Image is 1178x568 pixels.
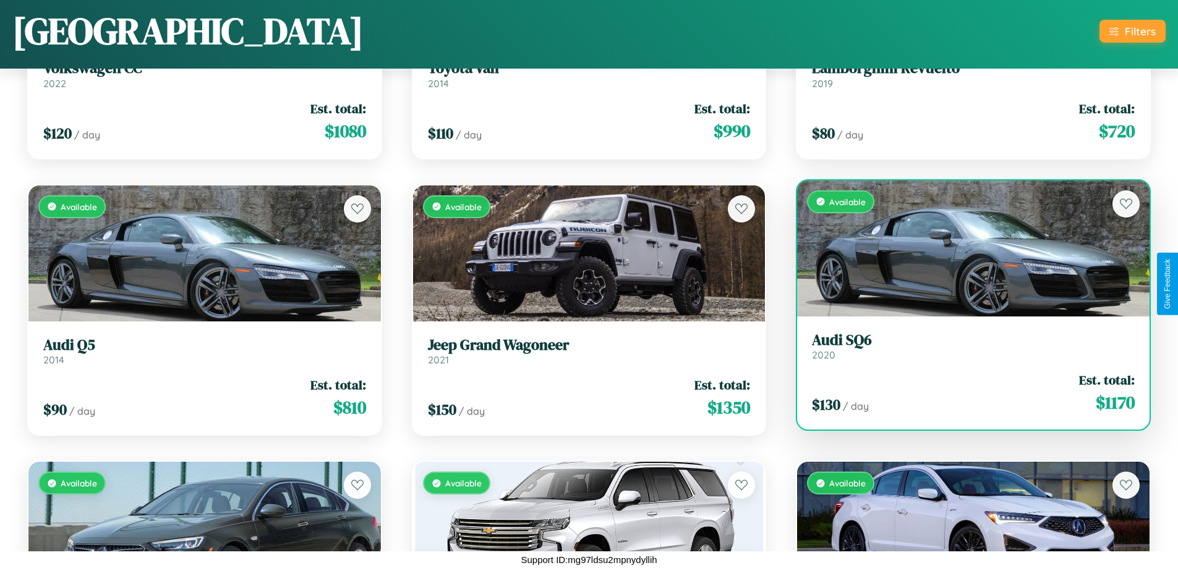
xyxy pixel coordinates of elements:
span: $ 810 [333,395,366,420]
span: / day [456,129,482,141]
span: / day [459,405,485,417]
h3: Audi SQ6 [812,331,1135,349]
div: Filters [1125,25,1156,38]
span: $ 90 [43,399,67,420]
span: / day [837,129,863,141]
a: Volkswagen CC2022 [43,59,366,90]
h1: [GEOGRAPHIC_DATA] [12,6,364,56]
span: Available [445,478,482,488]
span: Est. total: [310,100,366,117]
span: Available [61,201,97,212]
span: 2014 [428,77,449,90]
span: / day [69,405,95,417]
span: $ 1170 [1096,390,1135,415]
span: Available [61,478,97,488]
span: $ 1080 [325,119,366,143]
span: Available [829,197,866,207]
div: Give Feedback [1163,259,1172,309]
a: Lamborghini Revuelto2019 [812,59,1135,90]
span: $ 1350 [707,395,750,420]
h3: Lamborghini Revuelto [812,59,1135,77]
a: Audi Q52014 [43,336,366,367]
span: Est. total: [1079,100,1135,117]
h3: Jeep Grand Wagoneer [428,336,751,354]
span: Est. total: [1079,371,1135,389]
a: Jeep Grand Wagoneer2021 [428,336,751,367]
span: $ 120 [43,123,72,143]
span: Est. total: [694,100,750,117]
span: 2020 [812,349,835,361]
span: 2014 [43,354,64,366]
span: $ 130 [812,394,840,415]
span: $ 80 [812,123,835,143]
span: $ 110 [428,123,453,143]
span: / day [843,400,869,412]
span: 2019 [812,77,833,90]
span: 2022 [43,77,66,90]
span: / day [74,129,100,141]
h3: Audi Q5 [43,336,366,354]
span: Available [829,478,866,488]
span: 2021 [428,354,449,366]
span: $ 720 [1099,119,1135,143]
span: $ 150 [428,399,456,420]
span: $ 990 [714,119,750,143]
a: Toyota Van2014 [428,59,751,90]
button: Filters [1099,20,1166,43]
span: Est. total: [310,376,366,394]
a: Audi SQ62020 [812,331,1135,362]
h3: Toyota Van [428,59,751,77]
span: Est. total: [694,376,750,394]
span: Available [445,201,482,212]
p: Support ID: mg97ldsu2mpnydyllih [521,551,657,568]
h3: Volkswagen CC [43,59,366,77]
